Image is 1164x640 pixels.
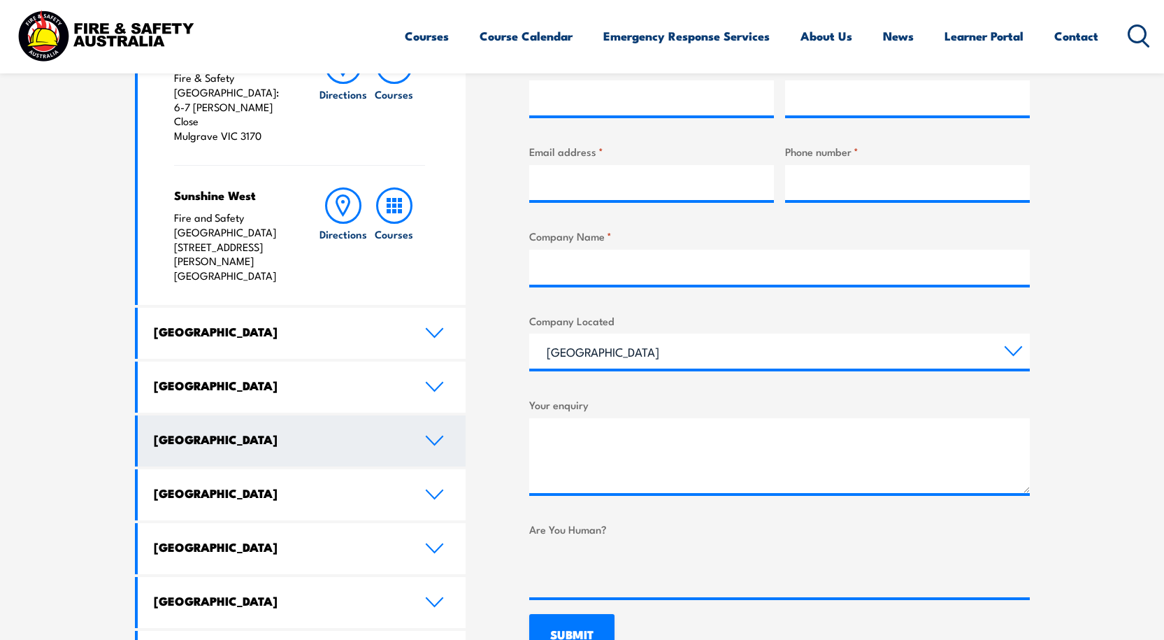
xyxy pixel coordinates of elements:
h6: Directions [319,227,367,241]
a: Emergency Response Services [603,17,770,55]
h4: [GEOGRAPHIC_DATA] [154,593,404,609]
a: News [883,17,914,55]
h6: Directions [319,87,367,101]
h4: [GEOGRAPHIC_DATA] [154,485,404,501]
a: Courses [405,17,449,55]
a: [GEOGRAPHIC_DATA] [138,469,466,520]
a: Courses [369,48,419,143]
a: About Us [800,17,852,55]
h4: [GEOGRAPHIC_DATA] [154,432,404,447]
h4: [GEOGRAPHIC_DATA] [154,324,404,339]
p: Fire and Safety [GEOGRAPHIC_DATA] [STREET_ADDRESS][PERSON_NAME] [GEOGRAPHIC_DATA] [174,211,291,283]
a: Directions [318,48,368,143]
h4: [GEOGRAPHIC_DATA] [154,378,404,393]
h4: [GEOGRAPHIC_DATA] [154,539,404,555]
a: Course Calendar [480,17,573,55]
a: [GEOGRAPHIC_DATA] [138,415,466,467]
h6: Courses [375,87,413,101]
h4: Sunshine West [174,187,291,203]
a: Courses [369,187,419,283]
label: Email address [529,143,774,159]
label: Phone number [785,143,1030,159]
h6: Courses [375,227,413,241]
p: Fire & Safety [GEOGRAPHIC_DATA]: 6-7 [PERSON_NAME] Close Mulgrave VIC 3170 [174,71,291,143]
label: Company Name [529,228,1030,244]
a: Learner Portal [944,17,1023,55]
a: Directions [318,187,368,283]
a: [GEOGRAPHIC_DATA] [138,577,466,628]
a: [GEOGRAPHIC_DATA] [138,308,466,359]
label: Are You Human? [529,521,1030,537]
a: [GEOGRAPHIC_DATA] [138,523,466,574]
label: Your enquiry [529,397,1030,413]
a: [GEOGRAPHIC_DATA] [138,362,466,413]
label: Company Located [529,313,1030,329]
iframe: reCAPTCHA [529,543,742,597]
a: Contact [1054,17,1098,55]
